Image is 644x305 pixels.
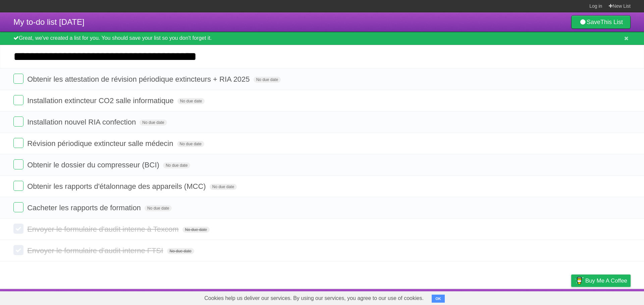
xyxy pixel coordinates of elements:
label: Done [13,202,23,212]
label: Done [13,138,23,148]
span: Installation nouvel RIA confection [27,118,138,126]
button: OK [432,295,445,303]
a: Privacy [562,291,580,303]
b: This List [600,19,623,25]
span: Cacheter les rapports de formation [27,204,143,212]
span: Envoyer le formulaire d'audit interne à Texcom [27,225,180,233]
span: No due date [163,162,190,168]
span: No due date [177,98,205,104]
a: Suggest a feature [588,291,631,303]
label: Done [13,117,23,127]
img: Buy me a coffee [575,275,584,286]
label: Done [13,159,23,169]
label: Done [13,245,23,255]
span: No due date [167,248,194,254]
span: No due date [177,141,204,147]
span: No due date [145,205,172,211]
span: No due date [182,227,210,233]
span: Obtenir les rapports d'étalonnage des appareils (MCC) [27,182,207,190]
span: Cookies help us deliver our services. By using our services, you agree to our use of cookies. [198,292,430,305]
span: Envoyer le formulaire d'audit interne FTSI [27,246,165,255]
span: Obtenir les attestation de révision périodique extincteurs + RIA 2025 [27,75,251,83]
label: Done [13,181,23,191]
span: My to-do list [DATE] [13,17,85,26]
span: No due date [210,184,237,190]
a: Terms [540,291,554,303]
span: No due date [140,120,167,126]
label: Done [13,95,23,105]
span: No due date [254,77,281,83]
a: SaveThis List [571,15,631,29]
span: Révision périodique extincteur salle médecin [27,139,175,148]
label: Done [13,224,23,234]
span: Buy me a coffee [585,275,627,287]
label: Done [13,74,23,84]
span: Obtenir le dossier du compresseur (BCI) [27,161,161,169]
span: Installation extincteur CO2 salle informatique [27,96,175,105]
a: Buy me a coffee [571,275,631,287]
a: Developers [504,291,531,303]
a: About [482,291,496,303]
